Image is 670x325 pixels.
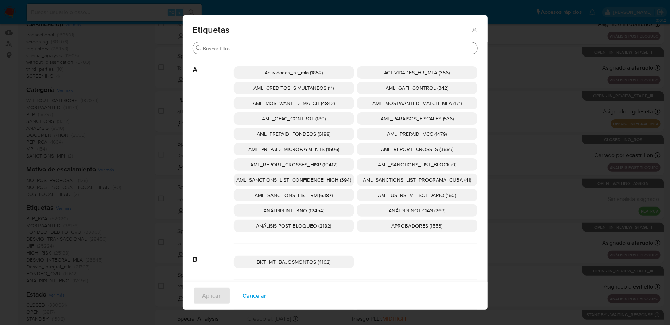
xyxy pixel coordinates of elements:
span: ACTIVIDADES_HR_MLA (356) [384,69,450,76]
div: AML_PREPAID_FONDEOS (6188) [234,128,354,140]
button: Buscar [196,45,202,51]
div: APROBADORES (1553) [357,220,477,232]
div: AML_CREDITOS_SIMULTANEOS (11) [234,82,354,94]
span: A [193,55,234,74]
span: AML_MOSTWANTED_MATCH_MLA (171) [372,100,462,107]
div: ANÁLISIS NOTICIAS (269) [357,204,477,217]
div: AML_SANCTIONS_LIST_RM (6387) [234,189,354,201]
span: APROBADORES (1553) [392,222,443,229]
div: AML_REPORT_CROSSES (3689) [357,143,477,155]
span: AML_SANCTIONS_LIST_BLOCK (9) [378,161,456,168]
span: AML_CREDITOS_SIMULTANEOS (11) [254,84,334,92]
span: ANÁLISIS POST BLOQUEO (2182) [256,222,332,229]
div: AML_PARAISOS_FISCALES (536) [357,112,477,125]
span: B [193,244,234,264]
input: Buscar filtro [203,45,475,52]
span: AML_GAFI_CONTROL (342) [386,84,449,92]
span: ANÁLISIS INTERNO (12454) [263,207,324,214]
div: AML_PREPAID_MICROPAYMENTS (1506) [234,143,354,155]
span: AML_SANCTIONS_LIST_RM (6387) [255,191,333,199]
span: Cancelar [243,288,267,304]
div: AML_GAFI_CONTROL (342) [357,82,477,94]
div: AML_REPORT_CROSSES_HISP (10412) [234,158,354,171]
span: AML_PREPAID_MICROPAYMENTS (1506) [248,146,339,153]
div: AML_USERS_ML_SOLIDARIO (160) [357,189,477,201]
span: AML_USERS_ML_SOLIDARIO (160) [378,191,456,199]
span: AML_PREPAID_FONDEOS (6188) [257,130,331,138]
div: ANÁLISIS INTERNO (12454) [234,204,354,217]
div: AML_PREPAID_MCC (1479) [357,128,477,140]
div: AML_MOSTWANTED_MATCH (4842) [234,97,354,109]
div: BKT_MT_BAJOSMONTOS (4162) [234,256,354,268]
div: AML_SANCTIONS_LIST_PROGRAMA_CUBA (41) [357,174,477,186]
span: AML_REPORT_CROSSES_HISP (10412) [250,161,337,168]
span: BKT_MT_BAJOSMONTOS (4162) [257,258,331,266]
div: AML_MOSTWANTED_MATCH_MLA (171) [357,97,477,109]
span: AML_OFAC_CONTROL (180) [262,115,326,122]
span: AML_SANCTIONS_LIST_CONFIDENCE_HIGH (394) [237,176,351,183]
span: AML_MOSTWANTED_MATCH (4842) [253,100,335,107]
span: AML_PARAISOS_FISCALES (536) [380,115,454,122]
div: AML_OFAC_CONTROL (180) [234,112,354,125]
div: AML_SANCTIONS_LIST_CONFIDENCE_HIGH (394) [234,174,354,186]
span: AML_SANCTIONS_LIST_PROGRAMA_CUBA (41) [363,176,471,183]
div: ANÁLISIS POST BLOQUEO (2182) [234,220,354,232]
span: C [193,280,234,300]
div: ACTIVIDADES_HR_MLA (356) [357,66,477,79]
span: AML_REPORT_CROSSES (3689) [381,146,453,153]
button: Cancelar [233,287,276,305]
button: Cerrar [471,26,477,33]
span: ANÁLISIS NOTICIAS (269) [389,207,446,214]
span: Etiquetas [193,26,471,34]
div: Actividades_hr_mla (1852) [234,66,354,79]
span: AML_PREPAID_MCC (1479) [387,130,447,138]
div: AML_SANCTIONS_LIST_BLOCK (9) [357,158,477,171]
span: Actividades_hr_mla (1852) [265,69,323,76]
